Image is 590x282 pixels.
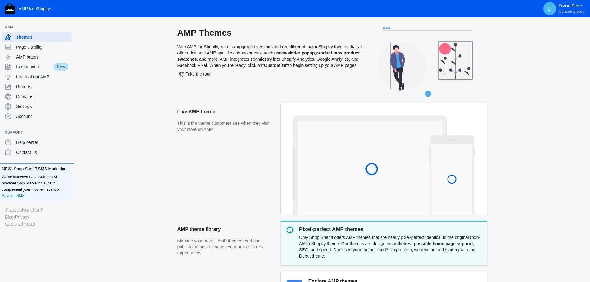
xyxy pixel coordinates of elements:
[19,6,50,11] span: AMP for Shopify
[177,221,274,238] h2: AMP theme library
[2,92,72,102] a: Domains
[299,226,482,233] p: Pixel-perfect AMP themes
[299,233,482,260] div: Only Shop Sheriff offers AMP themes that are nearly pixel-perfect identical to the original (non-...
[2,102,72,111] a: Settings
[16,139,69,145] span: Help center
[16,34,69,40] span: Themes
[547,6,553,12] span: D
[404,241,473,246] strong: best possible home page support
[429,135,475,215] img: Mobile frame
[5,221,69,228] div: v2.6.0-2d7b316
[16,44,69,50] span: Page visibility
[177,27,363,103] div: With AMP for Shopify, we offer upgraded versions of three different major Shopify themes that all...
[177,238,274,256] p: Manage your store's AMP themes. Add and publish themes to change your online store's appearance.
[5,24,63,30] span: AMP
[177,27,363,38] h2: AMP Themes
[2,32,72,42] a: Themes
[16,54,69,60] span: AMP pages
[177,120,274,132] p: This is the theme customers see when they visit your store on AMP.
[316,50,342,55] b: product tabs
[5,3,15,14] img: Shop Sheriff Logo
[5,207,69,214] div: © 2025
[16,64,53,70] span: Integrations
[16,103,69,110] span: Settings
[5,129,63,136] span: Support
[53,63,69,71] span: New
[16,74,69,80] span: Learn about AMP
[559,3,584,14] p: Divisa Store
[5,214,69,220] div: •
[2,42,72,52] a: Page visibility
[2,72,72,82] a: Learn about AMP
[559,9,584,14] span: Company plan
[2,52,72,62] a: AMP pages
[179,72,211,76] span: Take the tour
[2,147,72,157] a: Contact us
[2,111,72,121] a: Account
[2,62,72,72] a: IntegrationsNew
[2,193,26,199] a: Save on SMS!
[2,82,72,92] a: Reports
[262,63,288,68] b: "Customize"
[19,207,43,214] a: Shop Sheriff
[16,149,69,155] span: Contact us
[279,50,315,55] b: newsletter popup
[63,26,73,28] button: Add a sales channel
[63,131,73,134] button: Add a sales channel
[15,214,29,220] a: Privacy
[177,68,212,80] button: Take the tour
[293,115,448,215] img: Laptop frame
[16,93,69,100] span: Domains
[16,113,69,119] span: Account
[16,84,69,90] span: Reports
[5,214,14,220] a: Blog
[177,103,274,120] h2: Live AMP theme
